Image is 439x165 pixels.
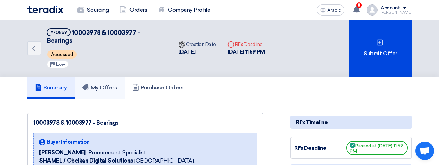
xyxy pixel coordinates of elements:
[87,7,109,13] font: Sourcing
[33,119,119,126] font: 10003978 & 10003977 - Bearings
[178,49,195,55] font: [DATE]
[56,62,65,67] font: Low
[88,149,147,156] font: Procurement Specialist,
[129,7,147,13] font: Orders
[47,29,140,45] font: 10003978 & 10003977 - Bearings
[294,145,326,151] font: RFx Deadline
[235,41,263,47] font: RFx Deadline
[358,3,360,8] font: 8
[380,10,412,15] font: [PERSON_NAME]
[296,119,328,125] font: RFx Timeline
[364,50,397,57] font: Submit Offer
[141,84,183,91] font: Purchase Orders
[327,7,341,13] font: Arabic
[47,28,164,45] h5: 10003978 & 10003977 - Bearings
[50,30,67,35] font: #70869
[51,52,73,57] font: Accessed
[227,49,265,55] font: [DATE] 11:59 PM
[415,142,434,160] a: Open chat
[114,2,153,18] a: Orders
[72,2,114,18] a: Sourcing
[317,4,344,16] button: Arabic
[39,157,134,164] font: SHAMEL / Obeikan Digital Solutions,
[91,84,117,91] font: My Offers
[168,7,210,13] font: Company Profile
[43,84,67,91] font: Summary
[350,143,403,154] font: Passed at [DATE] 11:59 PM
[75,77,125,99] a: My Offers
[367,4,378,16] img: profile_test.png
[27,6,63,13] img: Teradix logo
[380,5,400,11] font: Account
[186,41,216,47] font: Creation Date
[47,139,90,145] font: Buyer Information
[39,149,86,156] font: [PERSON_NAME]
[125,77,191,99] a: Purchase Orders
[27,77,75,99] a: Summary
